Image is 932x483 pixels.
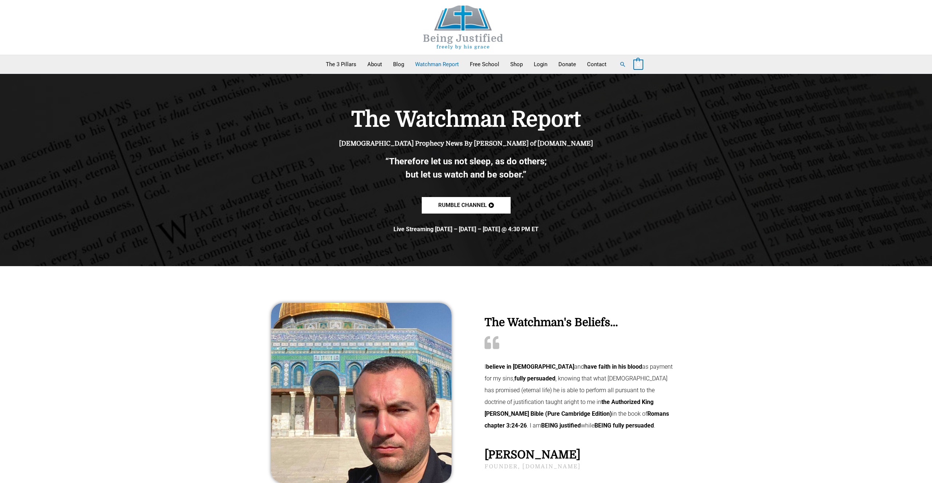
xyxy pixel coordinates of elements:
a: The 3 Pillars [320,55,362,74]
a: Blog [388,55,410,74]
h1: The Watchman Report [312,107,620,133]
a: Donate [553,55,582,74]
b: BEING fully persuaded [594,422,654,429]
a: Free School [464,55,505,74]
a: View Shopping Cart, empty [633,61,643,68]
h2: The Watchman's Beliefs... [485,317,676,328]
a: Login [528,55,553,74]
b: believe in [DEMOGRAPHIC_DATA] [486,363,574,370]
b: have faith in his blood [584,363,642,370]
b: Live Streaming [DATE] – [DATE] – [DATE] @ 4:30 PM ET [393,226,539,233]
b: fully persuaded [514,375,555,382]
h2: founder, [DOMAIN_NAME] [485,464,676,469]
a: Contact [582,55,612,74]
b: “Therefore let us not sleep, as do others; [385,156,547,167]
b: the Authorized King [PERSON_NAME] Bible (Pure Cambridge Edition) [485,398,654,417]
a: Shop [505,55,528,74]
a: Search button [619,61,626,68]
b: Romans chapter 3:24-26 [485,410,669,429]
nav: Primary Site Navigation [320,55,612,74]
p: I and as payment for my sins, , knowing that what [DEMOGRAPHIC_DATA] has promised (eternal life) ... [485,361,676,432]
a: About [362,55,388,74]
img: Being Justified [408,6,518,49]
a: Rumble channel [422,197,511,214]
h4: [DEMOGRAPHIC_DATA] Prophecy News By [PERSON_NAME] of [DOMAIN_NAME] [312,140,620,147]
span: Rumble channel [438,203,487,208]
b: but let us watch and be sober.” [406,169,526,180]
span: 0 [637,62,640,67]
b: BEING justified [541,422,581,429]
a: Watchman Report [410,55,464,74]
h2: [PERSON_NAME] [485,449,676,460]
